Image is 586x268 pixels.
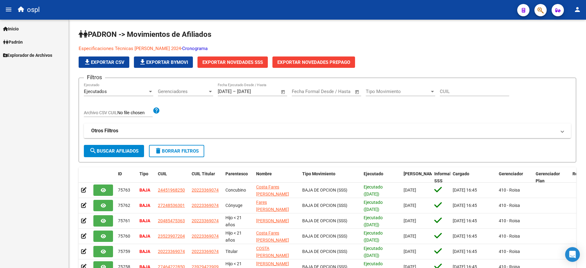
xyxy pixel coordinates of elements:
span: Nombre [256,171,272,176]
span: Gerenciador Plan [536,171,560,183]
strong: BAJA [139,218,150,223]
button: Exportar Bymovi [134,56,193,68]
strong: Otros Filtros [91,127,118,134]
span: 20223369074 [192,249,219,254]
mat-icon: person [574,6,581,13]
datatable-header-cell: Cargado [450,167,496,188]
span: Archivo CSV CUIL [84,110,117,115]
span: [DATE] [404,234,416,239]
span: ID [118,171,122,176]
span: Exportar CSV [84,60,124,65]
span: 410 - Roisa [499,234,520,239]
input: Fecha fin [237,89,267,94]
span: Informable SSS [434,171,456,183]
datatable-header-cell: Tipo Movimiento [300,167,361,188]
span: 20223369074 [158,249,185,254]
span: Tipo [139,171,148,176]
a: Especificaciones Técnicas [PERSON_NAME] 2024 [79,46,181,51]
span: [DATE] 16:45 [453,249,477,254]
span: Hijo < 21 años [225,231,242,243]
span: Ejecutado ([DATE]) [364,246,383,258]
span: COSTA [PERSON_NAME] [256,246,289,258]
span: BAJA DE OPCION (SSS) [302,203,347,208]
span: 20223369074 [192,234,219,239]
datatable-header-cell: Tipo [137,167,155,188]
span: BAJA DE OPCION (SSS) [302,234,347,239]
span: [PERSON_NAME] [256,218,289,223]
span: Titular [225,249,238,254]
span: Gerenciadores [158,89,208,94]
span: PADRON -> Movimientos de Afiliados [79,30,211,39]
span: 75761 [118,218,130,223]
button: Buscar Afiliados [84,145,144,157]
input: Fecha inicio [218,89,232,94]
span: 20223369074 [192,218,219,223]
span: Costa Fares [PERSON_NAME] [256,231,289,243]
mat-icon: help [153,107,160,114]
mat-icon: file_download [84,58,91,66]
span: Tipo Movimiento [302,171,335,176]
datatable-header-cell: Ejecutado [361,167,401,188]
span: 410 - Roisa [499,218,520,223]
span: Ejecutados [84,89,107,94]
span: [DATE] 16:45 [453,218,477,223]
span: Cargado [453,171,469,176]
datatable-header-cell: CUIL [155,167,189,188]
span: ospl [27,3,40,17]
span: CUIL Titular [192,171,215,176]
mat-icon: menu [5,6,12,13]
span: [PERSON_NAME] [404,171,437,176]
span: 75763 [118,188,130,192]
a: Cronograma [182,46,208,51]
strong: BAJA [139,203,150,208]
span: Exportar Novedades SSS [202,60,263,65]
span: Borrar Filtros [154,148,199,154]
datatable-header-cell: ID [115,167,137,188]
datatable-header-cell: Parentesco [223,167,254,188]
span: Ejecutado ([DATE]) [364,200,383,212]
button: Open calendar [280,88,287,95]
button: Exportar CSV [79,56,129,68]
span: BAJA DE OPCION (SSS) [302,188,347,192]
span: Costa Fares [PERSON_NAME] [256,184,289,196]
span: Concubino [225,188,246,192]
span: 75760 [118,234,130,239]
datatable-header-cell: Gerenciador [496,167,533,188]
span: Ejecutado ([DATE]) [364,184,383,196]
button: Exportar Novedades Prepago [272,56,355,68]
div: Open Intercom Messenger [565,247,580,262]
span: 24451968250 [158,188,185,192]
button: Exportar Novedades SSS [197,56,268,68]
button: Borrar Filtros [149,145,204,157]
span: Parentesco [225,171,248,176]
h3: Filtros [84,73,105,82]
span: Exportar Bymovi [139,60,188,65]
span: 410 - Roisa [499,249,520,254]
mat-icon: file_download [139,58,146,66]
span: CUIL [158,171,167,176]
span: Inicio [3,25,19,32]
span: Cónyuge [225,203,242,208]
span: 23523907204 [158,234,185,239]
span: Explorador de Archivos [3,52,52,59]
span: Fares [PERSON_NAME] [PERSON_NAME] [256,200,289,219]
span: Tipo Movimiento [366,89,430,94]
span: 75759 [118,249,130,254]
span: 20223369074 [192,203,219,208]
span: 75762 [118,203,130,208]
span: [DATE] 16:45 [453,203,477,208]
span: [DATE] 16:45 [453,234,477,239]
input: Fecha fin [322,89,352,94]
span: Buscar Afiliados [89,148,139,154]
span: 410 - Roisa [499,203,520,208]
span: Padrón [3,39,23,45]
span: BAJA DE OPCION (SSS) [302,218,347,223]
datatable-header-cell: Nombre [254,167,300,188]
span: Gerenciador [499,171,523,176]
span: [DATE] [404,188,416,192]
span: 20485475363 [158,218,185,223]
span: Ejecutado [364,171,383,176]
span: Ejecutado ([DATE]) [364,215,383,227]
datatable-header-cell: Informable SSS [432,167,450,188]
span: [DATE] [404,203,416,208]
